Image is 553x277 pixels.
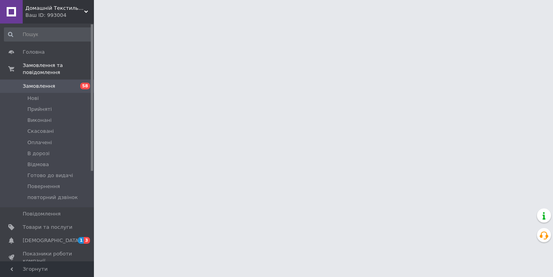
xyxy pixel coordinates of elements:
[25,12,94,19] div: Ваш ID: 993004
[27,172,73,179] span: Готово до видачі
[23,237,81,244] span: [DEMOGRAPHIC_DATA]
[4,27,92,42] input: Пошук
[23,224,72,231] span: Товари та послуги
[27,95,39,102] span: Нові
[84,237,90,244] span: 3
[27,183,60,190] span: Повернення
[23,250,72,264] span: Показники роботи компанії
[78,237,84,244] span: 1
[27,194,78,201] span: повторний дзвінок
[27,139,52,146] span: Оплачені
[27,150,50,157] span: В дорозі
[27,106,52,113] span: Прийняті
[25,5,84,12] span: Домашній Текстиль Надобраніч
[27,161,49,168] span: Відмова
[27,117,52,124] span: Виконані
[27,128,54,135] span: Скасовані
[23,62,94,76] span: Замовлення та повідомлення
[23,49,45,56] span: Головна
[23,83,55,90] span: Замовлення
[23,210,61,217] span: Повідомлення
[80,83,90,89] span: 58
